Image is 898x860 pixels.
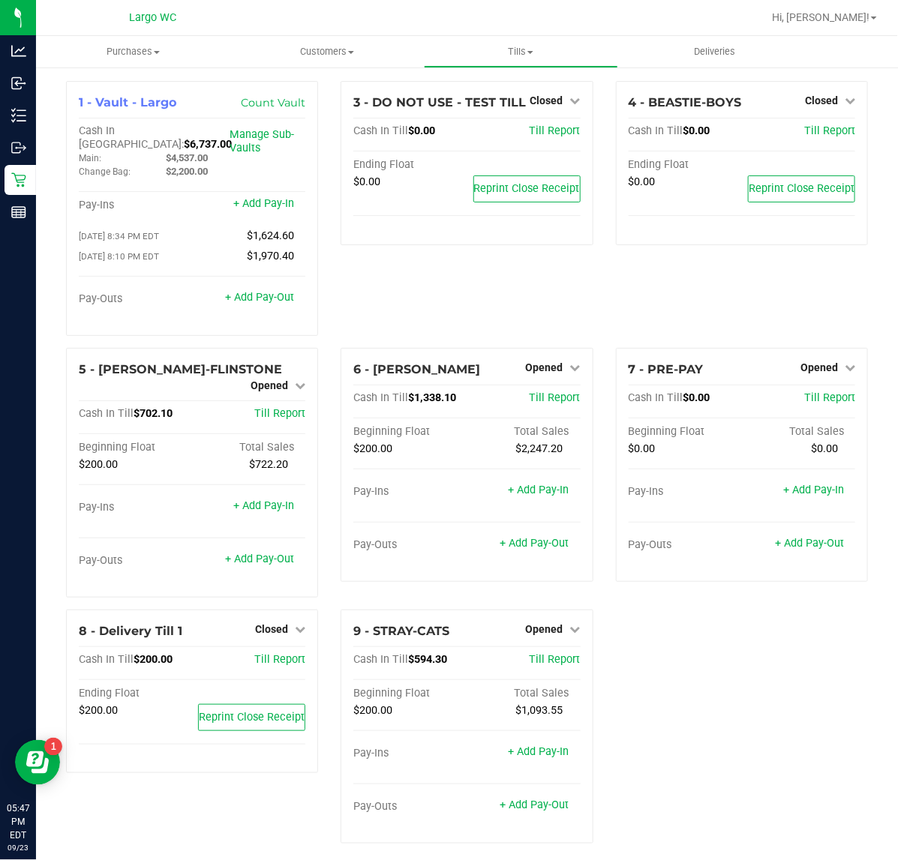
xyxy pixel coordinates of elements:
[233,499,294,512] a: + Add Pay-In
[674,45,755,58] span: Deliveries
[11,140,26,155] inline-svg: Outbound
[166,166,208,177] span: $2,200.00
[79,124,184,151] span: Cash In [GEOGRAPHIC_DATA]:
[11,43,26,58] inline-svg: Analytics
[36,45,230,58] span: Purchases
[425,45,617,58] span: Tills
[353,747,467,760] div: Pay-Ins
[166,152,208,163] span: $4,537.00
[134,653,173,666] span: $200.00
[516,704,563,717] span: $1,093.55
[79,624,182,638] span: 8 - Delivery Till 1
[526,623,563,635] span: Opened
[526,361,563,373] span: Opened
[467,687,580,700] div: Total Sales
[353,624,449,638] span: 9 - STRAY-CATS
[353,124,408,137] span: Cash In Till
[353,687,467,700] div: Beginning Float
[424,36,618,67] a: Tills
[629,95,742,109] span: 4 - BEASTIE-BOYS
[629,485,742,499] div: Pay-Ins
[353,704,392,717] span: $200.00
[79,704,118,717] span: $200.00
[683,124,710,137] span: $0.00
[7,802,29,842] p: 05:47 PM EDT
[353,175,380,188] span: $0.00
[247,250,294,262] span: $1,970.40
[530,653,581,666] a: Till Report
[79,231,159,241] span: [DATE] 8:34 PM EDT
[231,45,424,58] span: Customers
[225,553,294,565] a: + Add Pay-Out
[509,745,569,758] a: + Add Pay-In
[192,441,305,454] div: Total Sales
[530,124,581,137] a: Till Report
[254,653,305,666] a: Till Report
[408,124,435,137] span: $0.00
[225,291,294,304] a: + Add Pay-Out
[353,158,467,172] div: Ending Float
[36,36,230,67] a: Purchases
[79,292,192,306] div: Pay-Outs
[804,391,855,404] a: Till Report
[530,94,563,106] span: Closed
[783,484,844,496] a: + Add Pay-In
[408,391,456,404] span: $1,338.10
[473,175,581,202] button: Reprint Close Receipt
[353,362,480,376] span: 6 - [PERSON_NAME]
[254,407,305,420] a: Till Report
[353,800,467,814] div: Pay-Outs
[748,175,855,202] button: Reprint Close Receipt
[683,391,710,404] span: $0.00
[230,36,425,67] a: Customers
[353,425,467,439] div: Beginning Float
[79,458,118,471] span: $200.00
[811,442,838,455] span: $0.00
[79,251,159,262] span: [DATE] 8:10 PM EDT
[804,124,855,137] a: Till Report
[79,653,134,666] span: Cash In Till
[230,128,295,154] a: Manage Sub-Vaults
[184,138,232,151] span: $6,737.00
[500,537,569,550] a: + Add Pay-Out
[629,391,683,404] span: Cash In Till
[79,501,192,514] div: Pay-Ins
[742,425,855,439] div: Total Sales
[11,205,26,220] inline-svg: Reports
[629,538,742,552] div: Pay-Outs
[199,711,305,724] span: Reprint Close Receipt
[629,442,656,455] span: $0.00
[249,458,288,471] span: $722.20
[800,361,838,373] span: Opened
[353,95,526,109] span: 3 - DO NOT USE - TEST TILL
[130,11,177,24] span: Largo WC
[629,425,742,439] div: Beginning Float
[79,441,192,454] div: Beginning Float
[241,96,305,109] a: Count Vault
[805,94,838,106] span: Closed
[629,362,704,376] span: 7 - PRE-PAY
[772,11,869,23] span: Hi, [PERSON_NAME]!
[198,704,305,731] button: Reprint Close Receipt
[353,538,467,552] div: Pay-Outs
[79,95,176,109] span: 1 - Vault - Largo
[353,485,467,499] div: Pay-Ins
[79,362,282,376] span: 5 - [PERSON_NAME]-FLINSTONE
[233,197,294,210] a: + Add Pay-In
[530,391,581,404] a: Till Report
[749,182,854,195] span: Reprint Close Receipt
[79,166,131,177] span: Change Bag:
[79,687,192,700] div: Ending Float
[79,199,192,212] div: Pay-Ins
[353,442,392,455] span: $200.00
[134,407,173,420] span: $702.10
[15,740,60,785] iframe: Resource center
[255,623,288,635] span: Closed
[775,537,844,550] a: + Add Pay-Out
